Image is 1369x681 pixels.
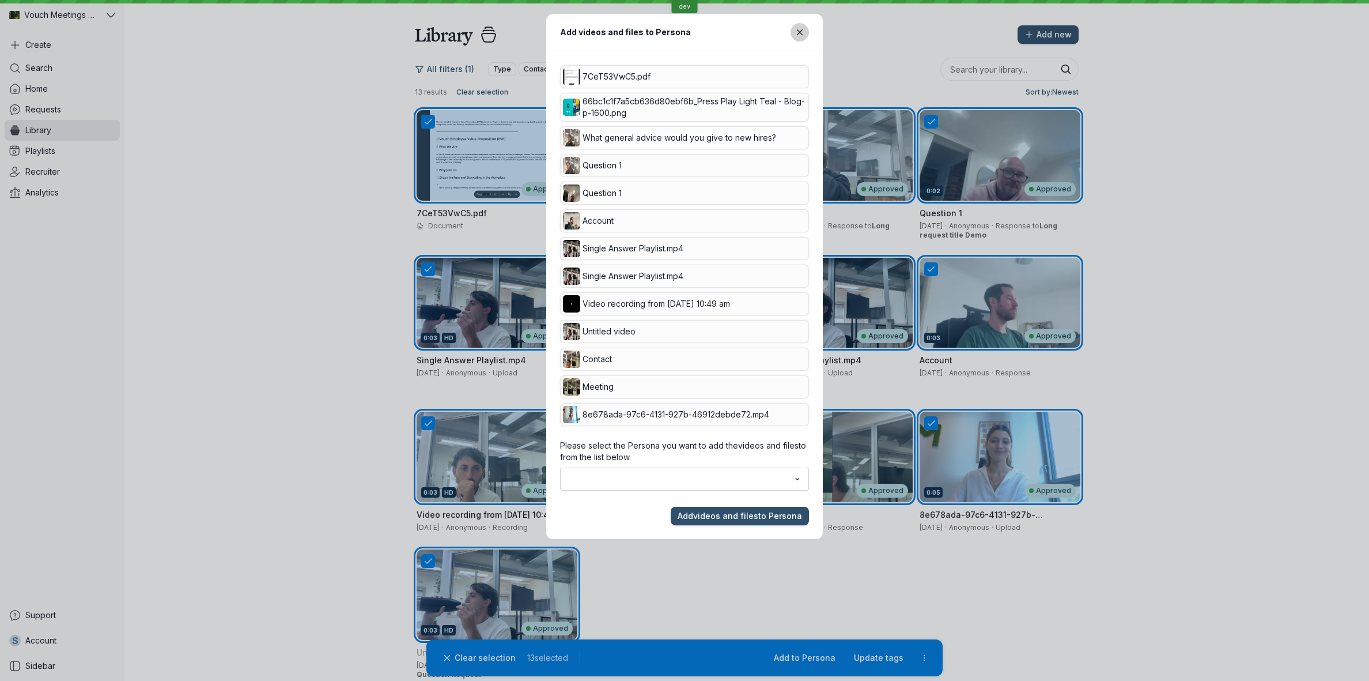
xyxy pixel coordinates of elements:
[583,215,614,227] span: Account
[563,351,580,368] img: Contact
[563,129,580,146] img: ‍What general advice would you give to new hires?
[563,212,580,229] img: Account
[563,185,580,202] img: Question 1
[583,160,622,171] span: Question 1
[563,68,580,85] img: 7CeT53VwC5.pdf
[563,240,580,257] img: Single Answer Playlist.mp4
[583,270,683,282] span: Single Answer Playlist.mp4
[563,406,580,423] img: 8e678ada-97c6-4131-927b-46912debde72.mp4
[583,298,730,310] span: Video recording from [DATE] 10:49 am
[560,25,691,39] h1: Add videos and files to Persona
[563,268,580,285] img: Single Answer Playlist.mp4
[563,378,580,396] img: Meeting
[560,440,809,463] p: Please select the Persona you want to add the videos and files to from the list below.
[583,243,683,254] span: Single Answer Playlist.mp4
[583,381,614,393] span: Meeting
[583,96,806,119] span: 66bc1c1f7a5cb636d80ebf6b_Press Play Light Teal - Blog-p-1600.png
[563,99,580,116] img: 66bc1c1f7a5cb636d80ebf6b_Press Play Light Teal - Blog-p-1600.png
[791,23,809,42] button: Close modal
[583,353,612,365] span: Contact
[583,409,769,420] span: 8e678ada-97c6-4131-927b-46912debde72.mp4
[583,132,776,144] span: ‍What general advice would you give to new hires?
[563,323,580,340] img: Untitled video
[563,157,580,174] img: Question 1
[583,71,651,82] span: 7CeT53VwC5.pdf
[678,510,802,522] span: Add videos and files to Persona
[563,295,580,313] img: Video recording from 15 January 2025 at 10:49 am
[583,187,622,199] span: Question 1
[583,326,636,337] span: Untitled video
[671,507,809,525] button: Addvideos and filesto Persona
